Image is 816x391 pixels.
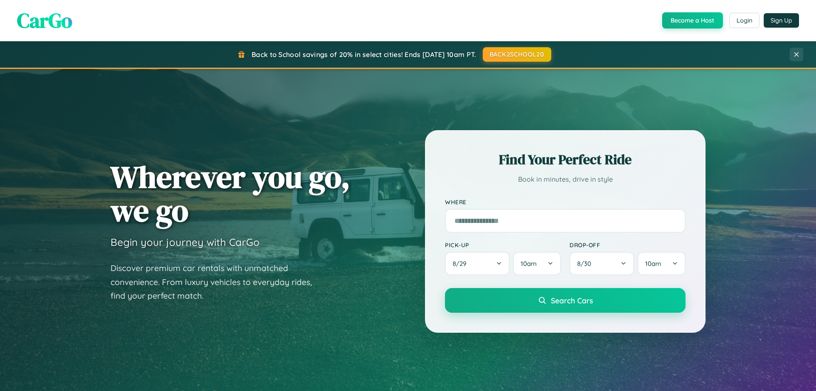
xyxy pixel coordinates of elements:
button: Search Cars [445,288,686,313]
button: Login [729,13,759,28]
span: 8 / 29 [453,260,470,268]
button: 10am [637,252,686,275]
h3: Begin your journey with CarGo [110,236,260,248]
p: Book in minutes, drive in style [445,173,686,186]
span: CarGo [17,6,72,34]
span: Search Cars [551,296,593,305]
button: 8/30 [569,252,634,275]
span: 10am [645,260,661,268]
label: Where [445,198,686,205]
h2: Find Your Perfect Ride [445,150,686,169]
span: Back to School savings of 20% in select cities! Ends [DATE] 10am PT. [252,50,476,59]
label: Drop-off [569,241,686,248]
h1: Wherever you go, we go [110,160,350,227]
button: BACK2SCHOOL20 [483,47,551,62]
button: 10am [513,252,561,275]
span: 8 / 30 [577,260,595,268]
label: Pick-up [445,241,561,248]
span: 10am [521,260,537,268]
button: Sign Up [764,13,799,28]
button: Become a Host [662,12,723,29]
p: Discover premium car rentals with unmatched convenience. From luxury vehicles to everyday rides, ... [110,261,323,303]
button: 8/29 [445,252,510,275]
